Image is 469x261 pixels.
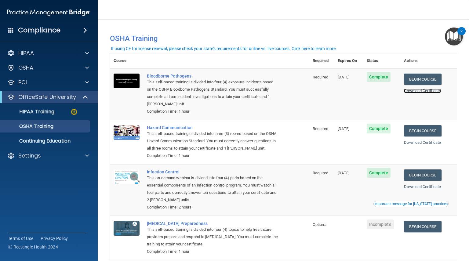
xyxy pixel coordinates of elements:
[7,152,89,159] a: Settings
[147,221,278,226] a: [MEDICAL_DATA] Preparedness
[334,53,363,68] th: Expires On
[41,235,68,241] a: Privacy Policy
[373,201,449,207] button: Read this if you are a dental practitioner in the state of CA
[8,244,58,250] span: Ⓒ Rectangle Health 2024
[313,222,327,227] span: Optional
[338,75,349,79] span: [DATE]
[404,169,441,181] a: Begin Course
[338,171,349,175] span: [DATE]
[4,138,87,144] p: Continuing Education
[309,53,334,68] th: Required
[363,53,401,68] th: Status
[404,125,441,136] a: Begin Course
[147,108,278,115] div: Completion Time: 1 hour
[147,169,278,174] a: Infection Control
[404,74,441,85] a: Begin Course
[313,126,328,131] span: Required
[147,204,278,211] div: Completion Time: 2 hours
[18,79,27,86] p: PCI
[7,79,89,86] a: PCI
[147,78,278,108] div: This self-paced training is divided into four (4) exposure incidents based on the OSHA Bloodborne...
[7,64,89,71] a: OSHA
[18,152,41,159] p: Settings
[18,93,76,101] p: OfficeSafe University
[404,89,441,93] a: Download Certificate
[313,171,328,175] span: Required
[18,26,60,34] h4: Compliance
[110,53,143,68] th: Course
[367,168,391,178] span: Complete
[18,49,34,57] p: HIPAA
[111,46,337,51] div: If using CE for license renewal, please check your state's requirements for online vs. live cours...
[404,184,441,189] a: Download Certificate
[4,123,53,129] p: OSHA Training
[460,31,463,39] div: 2
[7,6,90,19] img: PMB logo
[147,125,278,130] a: Hazard Communication
[445,27,463,45] button: Open Resource Center, 2 new notifications
[110,45,338,52] button: If using CE for license renewal, please check your state's requirements for online vs. live cours...
[367,72,391,82] span: Complete
[400,53,457,68] th: Actions
[7,93,89,101] a: OfficeSafe University
[70,108,78,116] img: warning-circle.0cc9ac19.png
[110,34,457,43] h4: OSHA Training
[367,219,394,229] span: Incomplete
[147,174,278,204] div: This on-demand webinar is divided into four (4) parts based on the essential components of an inf...
[147,226,278,248] div: This self-paced training is divided into four (4) topics to help healthcare providers prepare and...
[7,49,89,57] a: HIPAA
[367,124,391,133] span: Complete
[147,130,278,152] div: This self-paced training is divided into three (3) rooms based on the OSHA Hazard Communication S...
[338,126,349,131] span: [DATE]
[18,64,34,71] p: OSHA
[313,75,328,79] span: Required
[404,140,441,145] a: Download Certificate
[147,74,278,78] a: Bloodborne Pathogens
[8,235,33,241] a: Terms of Use
[374,202,448,206] div: Important message for [US_STATE] practices
[147,248,278,255] div: Completion Time: 1 hour
[404,221,441,232] a: Begin Course
[147,152,278,159] div: Completion Time: 1 hour
[4,109,54,115] p: HIPAA Training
